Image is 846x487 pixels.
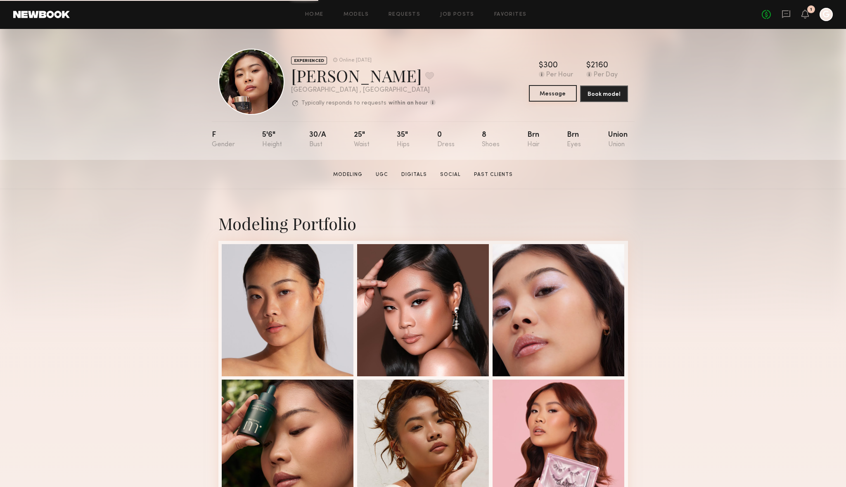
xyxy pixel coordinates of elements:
[354,131,370,148] div: 25"
[810,7,812,12] div: 1
[397,131,410,148] div: 35"
[586,62,591,70] div: $
[218,212,628,234] div: Modeling Portfolio
[546,71,573,79] div: Per Hour
[437,131,455,148] div: 0
[389,100,428,106] b: within an hour
[309,131,326,148] div: 30/a
[591,62,608,70] div: 2160
[494,12,527,17] a: Favorites
[339,58,372,63] div: Online [DATE]
[567,131,581,148] div: Brn
[398,171,430,178] a: Digitals
[580,86,628,102] button: Book model
[820,8,833,21] a: G
[291,57,327,64] div: EXPERIENCED
[440,12,474,17] a: Job Posts
[301,100,386,106] p: Typically responds to requests
[372,171,391,178] a: UGC
[291,64,436,86] div: [PERSON_NAME]
[471,171,516,178] a: Past Clients
[291,87,436,94] div: [GEOGRAPHIC_DATA] , [GEOGRAPHIC_DATA]
[437,171,464,178] a: Social
[212,131,235,148] div: F
[482,131,500,148] div: 8
[262,131,282,148] div: 5'6"
[344,12,369,17] a: Models
[539,62,543,70] div: $
[527,131,540,148] div: Brn
[389,12,420,17] a: Requests
[594,71,618,79] div: Per Day
[529,85,577,102] button: Message
[305,12,324,17] a: Home
[608,131,628,148] div: Union
[543,62,558,70] div: 300
[330,171,366,178] a: Modeling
